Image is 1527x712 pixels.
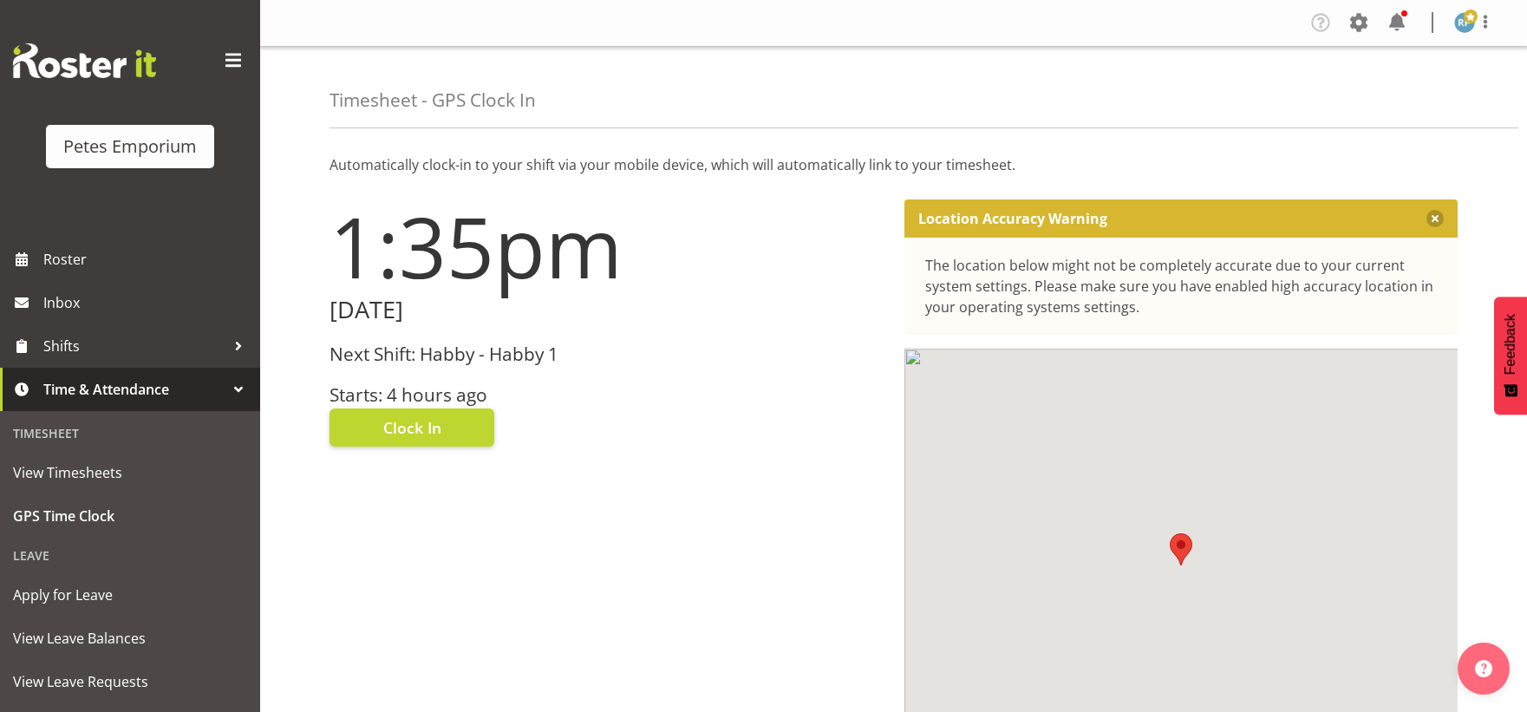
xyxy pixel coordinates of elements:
img: Rosterit website logo [13,43,156,78]
button: Clock In [330,408,494,447]
a: View Leave Requests [4,660,256,703]
div: Petes Emporium [63,134,197,160]
a: View Timesheets [4,451,256,494]
a: GPS Time Clock [4,494,256,538]
div: The location below might not be completely accurate due to your current system settings. Please m... [925,255,1438,317]
span: View Timesheets [13,460,247,486]
p: Automatically clock-in to your shift via your mobile device, which will automatically link to you... [330,154,1458,175]
span: GPS Time Clock [13,503,247,529]
span: Time & Attendance [43,376,225,402]
h2: [DATE] [330,297,884,323]
div: Timesheet [4,415,256,451]
span: Shifts [43,333,225,359]
img: reina-puketapu721.jpg [1454,12,1475,33]
span: Clock In [383,416,441,439]
h3: Next Shift: Habby - Habby 1 [330,344,884,364]
h1: 1:35pm [330,199,884,293]
h4: Timesheet - GPS Clock In [330,90,536,110]
h3: Starts: 4 hours ago [330,385,884,405]
a: Apply for Leave [4,573,256,617]
span: View Leave Balances [13,625,247,651]
div: Leave [4,538,256,573]
button: Feedback - Show survey [1494,297,1527,415]
button: Close message [1426,210,1444,227]
span: Inbox [43,290,251,316]
span: Roster [43,246,251,272]
a: View Leave Balances [4,617,256,660]
p: Location Accuracy Warning [918,210,1107,227]
span: View Leave Requests [13,669,247,695]
span: Feedback [1503,314,1518,375]
span: Apply for Leave [13,582,247,608]
img: help-xxl-2.png [1475,660,1492,677]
